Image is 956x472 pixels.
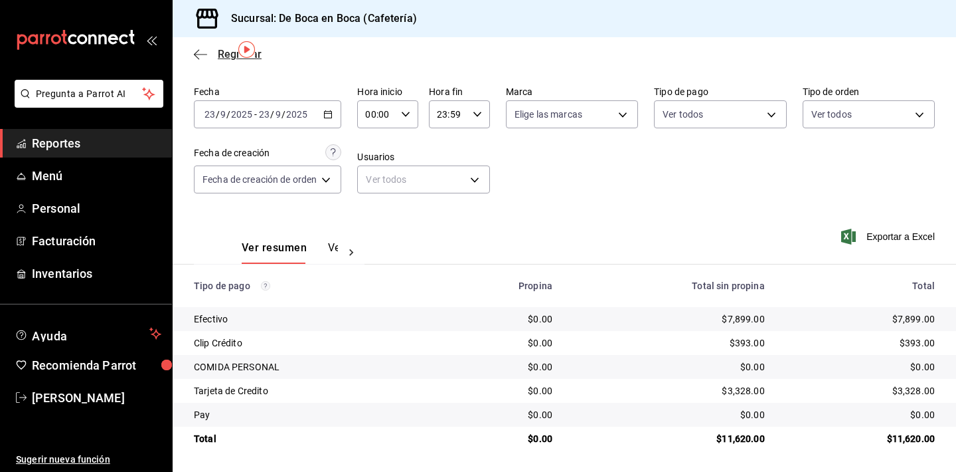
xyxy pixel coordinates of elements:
div: $0.00 [449,384,552,398]
div: Fecha de creación [194,146,270,160]
span: / [216,109,220,120]
img: Tooltip marker [238,41,255,58]
div: $0.00 [786,408,935,421]
span: Fecha de creación de orden [202,173,317,186]
div: Clip Crédito [194,336,428,350]
span: Inventarios [32,265,161,283]
div: $0.00 [574,360,765,374]
h3: Sucursal: De Boca en Boca (Cafetería) [220,11,417,27]
div: $3,328.00 [574,384,765,398]
label: Tipo de pago [654,87,786,96]
div: $7,899.00 [786,312,935,326]
div: Tipo de pago [194,281,428,291]
span: Sugerir nueva función [16,453,161,467]
div: $0.00 [449,312,552,326]
button: Ver resumen [242,241,307,264]
span: Reportes [32,134,161,152]
label: Fecha [194,87,341,96]
input: -- [258,109,270,120]
span: / [281,109,285,120]
span: Recomienda Parrot [32,356,161,374]
input: ---- [230,109,253,120]
input: -- [204,109,216,120]
span: Ver todos [811,108,852,121]
div: $0.00 [574,408,765,421]
span: Regresar [218,48,262,60]
div: navigation tabs [242,241,338,264]
svg: Los pagos realizados con Pay y otras terminales son montos brutos. [261,281,270,291]
span: Facturación [32,232,161,250]
div: Total [194,432,428,445]
div: $3,328.00 [786,384,935,398]
span: [PERSON_NAME] [32,389,161,407]
div: Total [786,281,935,291]
span: Pregunta a Parrot AI [36,87,143,101]
div: Pay [194,408,428,421]
span: - [254,109,257,120]
input: -- [220,109,226,120]
div: Ver todos [357,166,489,193]
span: / [270,109,274,120]
a: Pregunta a Parrot AI [9,96,163,110]
span: / [226,109,230,120]
button: Pregunta a Parrot AI [15,80,163,108]
button: open_drawer_menu [146,35,157,45]
div: $393.00 [574,336,765,350]
div: $0.00 [449,360,552,374]
label: Marca [506,87,638,96]
label: Usuarios [357,152,489,162]
div: $0.00 [449,336,552,350]
button: Exportar a Excel [844,229,935,245]
div: Propina [449,281,552,291]
div: $0.00 [449,432,552,445]
input: -- [275,109,281,120]
div: $7,899.00 [574,312,765,326]
span: Ver todos [663,108,703,121]
button: Ver pagos [328,241,378,264]
label: Tipo de orden [803,87,935,96]
div: Tarjeta de Credito [194,384,428,398]
div: Total sin propina [574,281,765,291]
div: $393.00 [786,336,935,350]
input: ---- [285,109,308,120]
label: Hora fin [429,87,490,96]
span: Menú [32,167,161,185]
span: Ayuda [32,326,144,342]
div: $11,620.00 [786,432,935,445]
span: Elige las marcas [515,108,582,121]
label: Hora inicio [357,87,418,96]
div: $0.00 [786,360,935,374]
div: $11,620.00 [574,432,765,445]
span: Personal [32,199,161,217]
button: Regresar [194,48,262,60]
div: COMIDA PERSONAL [194,360,428,374]
div: Efectivo [194,312,428,326]
div: $0.00 [449,408,552,421]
